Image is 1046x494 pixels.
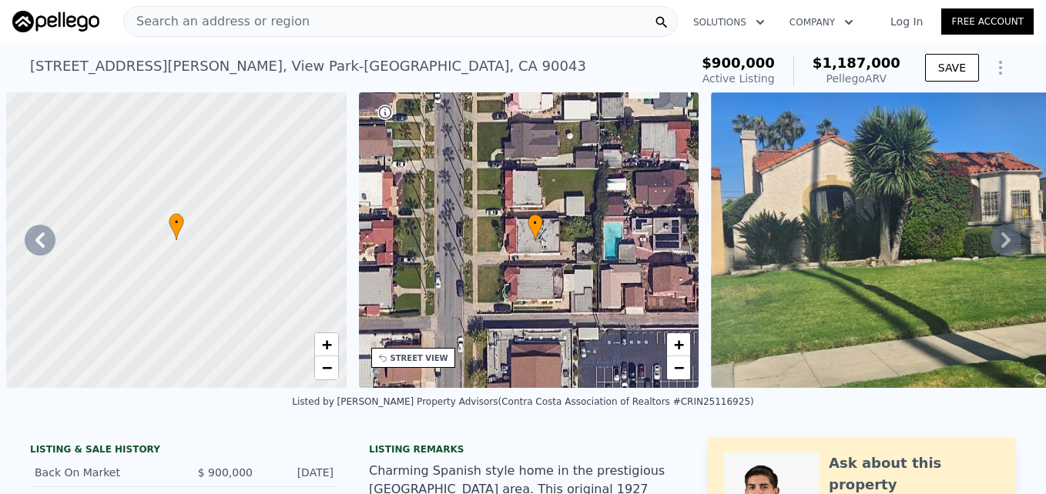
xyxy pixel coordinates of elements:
[369,443,677,456] div: Listing remarks
[702,55,775,71] span: $900,000
[391,352,448,364] div: STREET VIEW
[169,213,184,240] div: •
[35,465,172,480] div: Back On Market
[674,335,684,354] span: +
[681,8,777,36] button: Solutions
[941,8,1034,35] a: Free Account
[925,54,979,82] button: SAVE
[667,356,690,379] a: Zoom out
[528,214,543,241] div: •
[777,8,866,36] button: Company
[315,356,338,379] a: Zoom out
[667,333,690,356] a: Zoom in
[30,55,586,77] div: [STREET_ADDRESS][PERSON_NAME] , View Park-[GEOGRAPHIC_DATA] , CA 90043
[528,216,543,230] span: •
[321,335,331,354] span: +
[198,466,253,479] span: $ 900,000
[872,14,941,29] a: Log In
[292,396,753,407] div: Listed by [PERSON_NAME] Property Advisors (Contra Costa Association of Realtors #CRIN25116925)
[124,12,310,31] span: Search an address or region
[702,72,775,85] span: Active Listing
[674,358,684,377] span: −
[321,358,331,377] span: −
[315,333,338,356] a: Zoom in
[985,52,1016,83] button: Show Options
[12,11,99,32] img: Pellego
[813,71,900,86] div: Pellego ARV
[265,465,334,480] div: [DATE]
[169,215,184,229] span: •
[30,443,338,459] div: LISTING & SALE HISTORY
[813,55,900,71] span: $1,187,000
